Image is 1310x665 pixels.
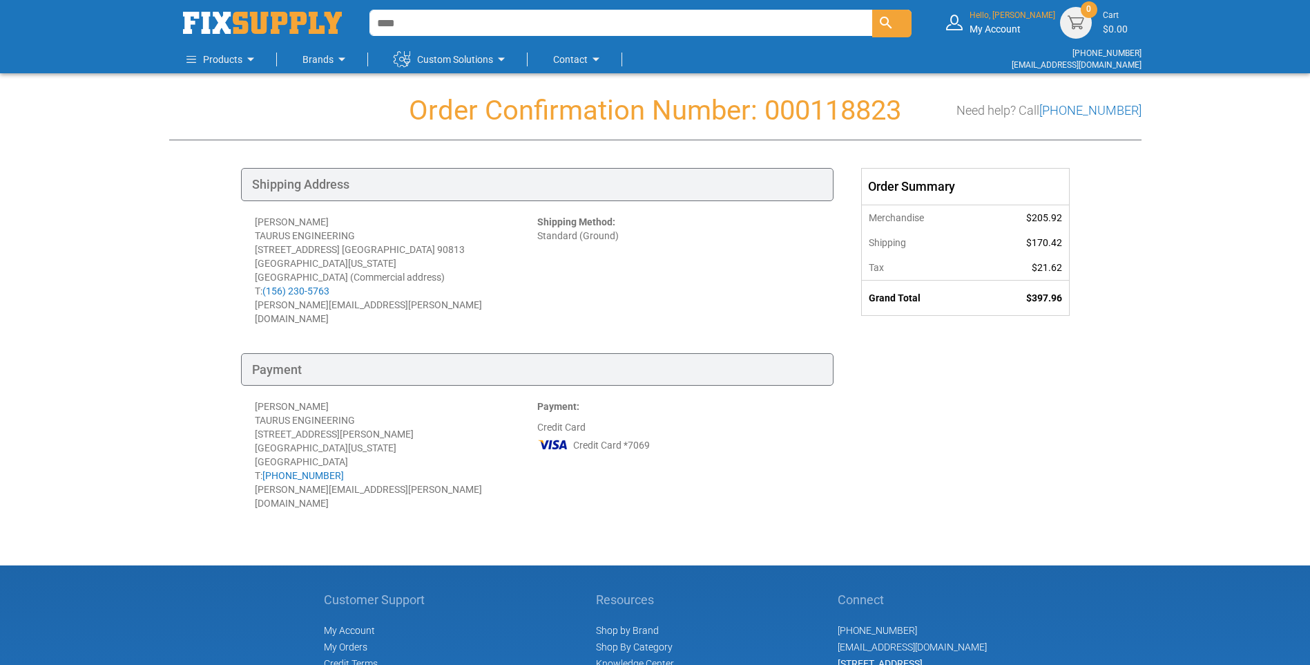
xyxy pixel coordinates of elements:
[324,625,375,636] span: My Account
[596,625,659,636] a: Shop by Brand
[241,353,834,386] div: Payment
[1026,292,1062,303] span: $397.96
[869,292,921,303] strong: Grand Total
[573,438,650,452] span: Credit Card *7069
[394,46,510,73] a: Custom Solutions
[537,216,615,227] strong: Shipping Method:
[1086,3,1091,15] span: 0
[956,104,1142,118] h3: Need help? Call
[186,46,259,73] a: Products
[255,215,537,326] div: [PERSON_NAME] TAURUS ENGINEERING [STREET_ADDRESS] [GEOGRAPHIC_DATA] 90813 [GEOGRAPHIC_DATA][US_ST...
[862,230,982,255] th: Shipping
[862,169,1069,205] div: Order Summary
[324,593,432,607] h5: Customer Support
[838,641,987,653] a: [EMAIL_ADDRESS][DOMAIN_NAME]
[183,12,342,34] a: store logo
[596,641,673,653] a: Shop By Category
[1026,237,1062,248] span: $170.42
[1103,24,1128,35] span: $0.00
[302,46,350,73] a: Brands
[970,10,1055,21] small: Hello, [PERSON_NAME]
[1103,10,1128,21] small: Cart
[838,593,987,607] h5: Connect
[262,470,344,481] a: [PHONE_NUMBER]
[1012,60,1142,70] a: [EMAIL_ADDRESS][DOMAIN_NAME]
[537,434,569,455] img: VI
[1039,103,1142,118] a: [PHONE_NUMBER]
[169,95,1142,126] h1: Order Confirmation Number: 000118823
[183,12,342,34] img: Fix Industrial Supply
[596,593,674,607] h5: Resources
[862,255,982,281] th: Tax
[262,285,329,297] a: (156) 230-5763
[537,215,820,326] div: Standard (Ground)
[553,46,604,73] a: Contact
[862,205,982,230] th: Merchandise
[970,10,1055,35] div: My Account
[838,625,917,636] a: [PHONE_NUMBER]
[324,641,367,653] span: My Orders
[1072,48,1142,58] a: [PHONE_NUMBER]
[255,400,537,510] div: [PERSON_NAME] TAURUS ENGINEERING [STREET_ADDRESS][PERSON_NAME] [GEOGRAPHIC_DATA][US_STATE] [GEOGR...
[1032,262,1062,273] span: $21.62
[241,168,834,201] div: Shipping Address
[537,400,820,510] div: Credit Card
[1026,212,1062,223] span: $205.92
[537,401,579,412] strong: Payment:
